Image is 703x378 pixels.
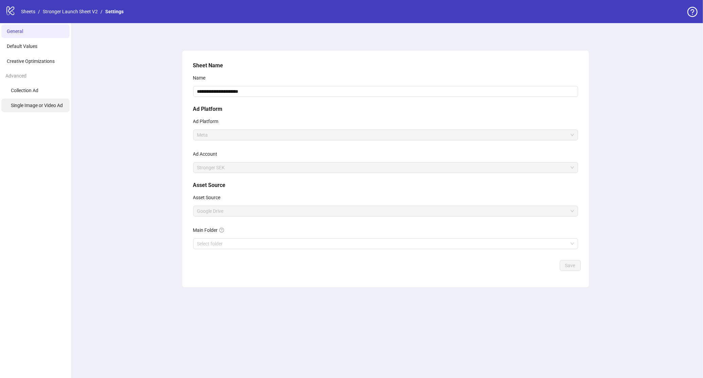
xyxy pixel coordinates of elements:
[193,225,228,236] label: Main Folder
[20,8,37,15] a: Sheets
[193,192,225,203] label: Asset Source
[193,62,578,70] h5: Sheet Name
[219,228,224,233] span: question-circle
[193,149,222,159] label: Ad Account
[7,29,23,34] span: General
[560,260,581,271] button: Save
[193,72,210,83] label: Name
[193,181,578,189] h5: Asset Source
[7,58,55,64] span: Creative Optimizations
[193,86,578,97] input: Name
[193,105,578,113] h5: Ad Platform
[11,88,38,93] span: Collection Ad
[41,8,99,15] a: Stronger Launch Sheet V2
[104,8,125,15] a: Settings
[38,8,40,15] li: /
[687,7,698,17] span: question-circle
[11,103,63,108] span: Single Image or Video Ad
[197,162,574,173] span: Stronger SEK
[197,206,574,216] span: Google Drive
[193,116,223,127] label: Ad Platform
[197,130,574,140] span: Meta
[100,8,103,15] li: /
[7,44,37,49] span: Default Values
